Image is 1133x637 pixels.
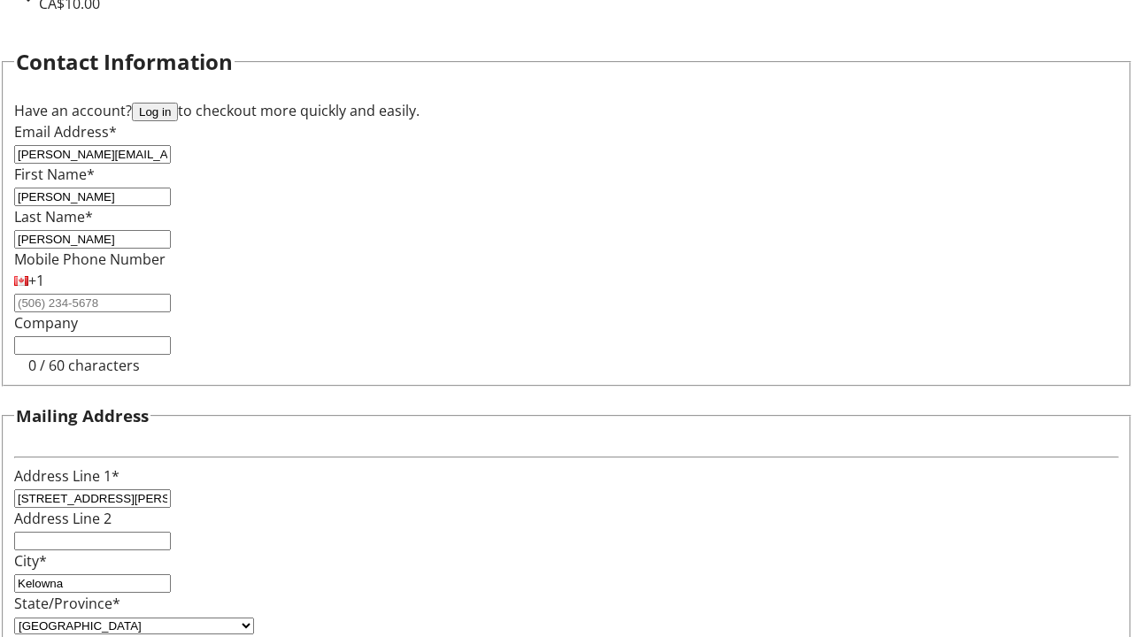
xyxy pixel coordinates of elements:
label: Company [14,313,78,333]
h2: Contact Information [16,46,233,78]
label: First Name* [14,165,95,184]
div: Have an account? to checkout more quickly and easily. [14,100,1119,121]
label: Mobile Phone Number [14,249,166,269]
label: Last Name* [14,207,93,226]
tr-character-limit: 0 / 60 characters [28,356,140,375]
h3: Mailing Address [16,403,149,428]
label: Address Line 2 [14,509,112,528]
input: Address [14,489,171,508]
input: (506) 234-5678 [14,294,171,312]
button: Log in [132,103,178,121]
label: State/Province* [14,594,120,613]
label: Address Line 1* [14,466,119,486]
label: Email Address* [14,122,117,142]
input: City [14,574,171,593]
label: City* [14,551,47,571]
